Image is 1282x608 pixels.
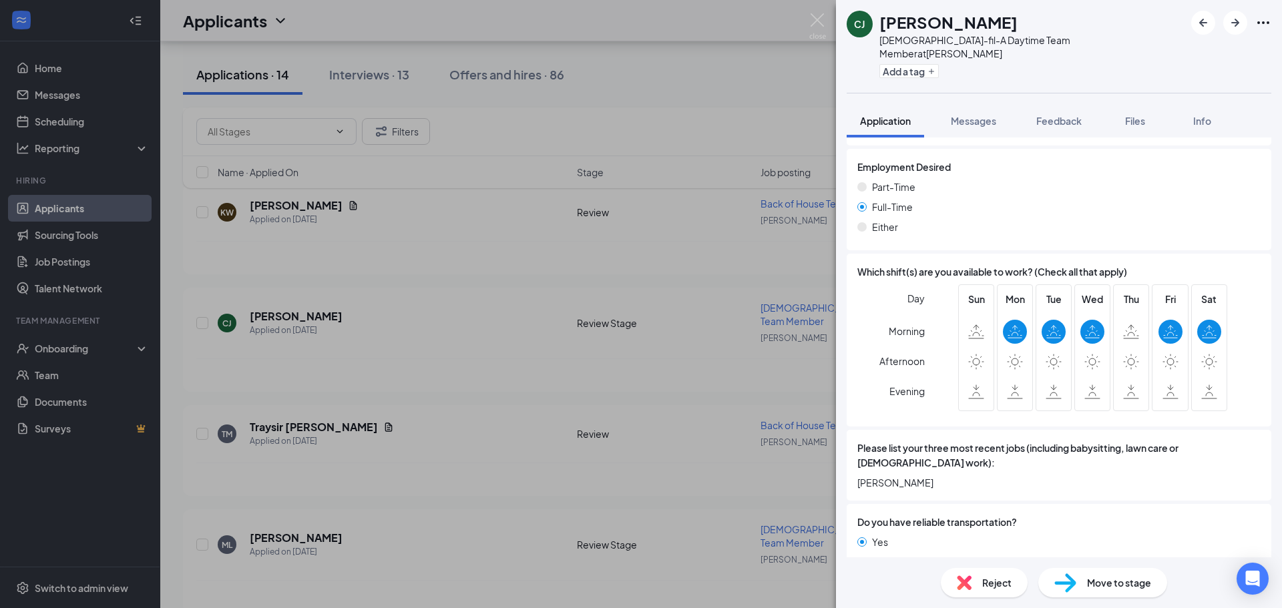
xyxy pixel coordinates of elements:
[951,115,996,127] span: Messages
[857,264,1127,279] span: Which shift(s) are you available to work? (Check all that apply)
[927,67,935,75] svg: Plus
[879,64,939,78] button: PlusAdd a tag
[860,115,911,127] span: Application
[872,200,913,214] span: Full-Time
[982,575,1012,590] span: Reject
[872,180,915,194] span: Part-Time
[879,33,1185,60] div: [DEMOGRAPHIC_DATA]-fil-A Daytime Team Member at [PERSON_NAME]
[889,319,925,343] span: Morning
[872,555,885,569] span: No
[1042,292,1066,306] span: Tue
[854,17,865,31] div: CJ
[857,440,1261,470] span: Please list your three most recent jobs (including babysitting, lawn care or [DEMOGRAPHIC_DATA] w...
[1237,563,1269,595] div: Open Intercom Messenger
[1193,115,1211,127] span: Info
[1227,15,1243,31] svg: ArrowRight
[1223,11,1247,35] button: ArrowRight
[857,475,1261,490] span: [PERSON_NAME]
[1195,15,1211,31] svg: ArrowLeftNew
[964,292,988,306] span: Sun
[1255,15,1271,31] svg: Ellipses
[872,535,888,549] span: Yes
[1158,292,1183,306] span: Fri
[889,379,925,403] span: Evening
[879,349,925,373] span: Afternoon
[1197,292,1221,306] span: Sat
[872,220,898,234] span: Either
[1191,11,1215,35] button: ArrowLeftNew
[1036,115,1082,127] span: Feedback
[857,515,1017,529] span: Do you have reliable transportation?
[1087,575,1151,590] span: Move to stage
[1003,292,1027,306] span: Mon
[1125,115,1145,127] span: Files
[1119,292,1143,306] span: Thu
[907,291,925,306] span: Day
[1080,292,1104,306] span: Wed
[857,160,951,174] span: Employment Desired
[879,11,1018,33] h1: [PERSON_NAME]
